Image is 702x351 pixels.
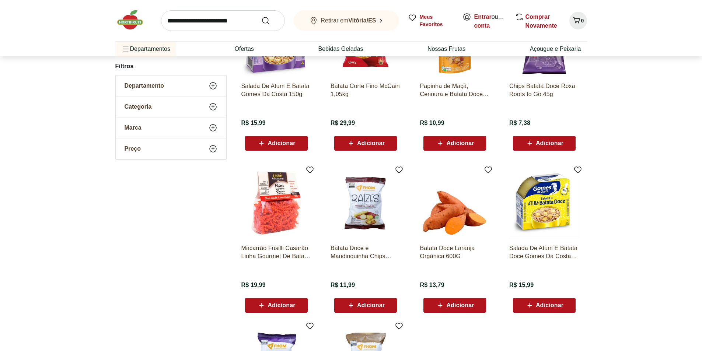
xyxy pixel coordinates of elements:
span: Adicionar [446,140,474,146]
button: Adicionar [245,136,308,151]
span: Meus Favoritos [420,13,454,28]
span: Retirar em [321,17,376,24]
span: Adicionar [536,302,563,308]
button: Marca [116,117,226,138]
a: Salada De Atum E Batata Doce Gomes Da Costa 150g [509,244,579,260]
button: Submit Search [261,16,279,25]
span: R$ 11,99 [331,281,355,289]
span: R$ 7,38 [509,119,530,127]
button: Adicionar [513,136,576,151]
a: Ofertas [234,45,254,53]
button: Adicionar [423,298,486,313]
a: Entrar [474,14,492,20]
button: Adicionar [245,298,308,313]
button: Categoria [116,96,226,117]
button: Adicionar [334,136,397,151]
img: Batata Doce Laranja Orgânica 600G [420,168,490,238]
img: Hortifruti [115,9,152,31]
span: Departamento [125,82,164,89]
a: Meus Favoritos [408,13,454,28]
a: Chips Batata Doce Roxa Roots to Go 45g [509,82,579,98]
a: Bebidas Geladas [318,45,363,53]
b: Vitória/ES [348,17,376,24]
span: Categoria [125,103,152,110]
span: R$ 29,99 [331,119,355,127]
button: Adicionar [423,136,486,151]
img: Batata Doce e Mandioquinha Chips Vegano Fhom 45g [331,168,401,238]
input: search [161,10,285,31]
a: Papinha de Maçã, Cenoura e Batata Doce Orgânico Papapá 100g [420,82,490,98]
a: Nossas Frutas [427,45,465,53]
span: R$ 15,99 [509,281,534,289]
span: Adicionar [446,302,474,308]
span: Adicionar [268,302,295,308]
button: Menu [121,40,130,58]
a: Batata Corte Fino McCain 1,05kg [331,82,401,98]
a: Açougue e Peixaria [530,45,581,53]
img: Salada De Atum E Batata Doce Gomes Da Costa 150g [509,168,579,238]
span: R$ 15,99 [241,119,266,127]
a: Comprar Novamente [525,14,557,29]
img: Macarrão Fusilli Casarão Linha Gourmet De Batata Doce, Cúrcuma, Chia E CenouraEmbalagem 300G [241,168,311,238]
button: Retirar emVitória/ES [294,10,399,31]
span: Adicionar [357,140,385,146]
h2: Filtros [115,59,227,74]
span: 0 [581,18,584,24]
button: Departamento [116,76,226,96]
span: R$ 13,79 [420,281,444,289]
button: Adicionar [334,298,397,313]
a: Macarrão Fusilli Casarão Linha Gourmet De Batata Doce, [GEOGRAPHIC_DATA], [GEOGRAPHIC_DATA] E Cen... [241,244,311,260]
span: Adicionar [357,302,385,308]
span: Marca [125,124,142,131]
button: Carrinho [569,12,587,29]
button: Preço [116,138,226,159]
span: Adicionar [268,140,295,146]
span: ou [474,13,507,30]
span: Preço [125,145,141,152]
a: Batata Doce e Mandioquinha Chips Vegano Fhom 45g [331,244,401,260]
a: Salada De Atum E Batata Gomes Da Costa 150g [241,82,311,98]
span: Departamentos [121,40,170,58]
span: Adicionar [536,140,563,146]
span: R$ 19,99 [241,281,266,289]
a: Batata Doce Laranja Orgânica 600G [420,244,490,260]
span: R$ 10,99 [420,119,444,127]
button: Adicionar [513,298,576,313]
